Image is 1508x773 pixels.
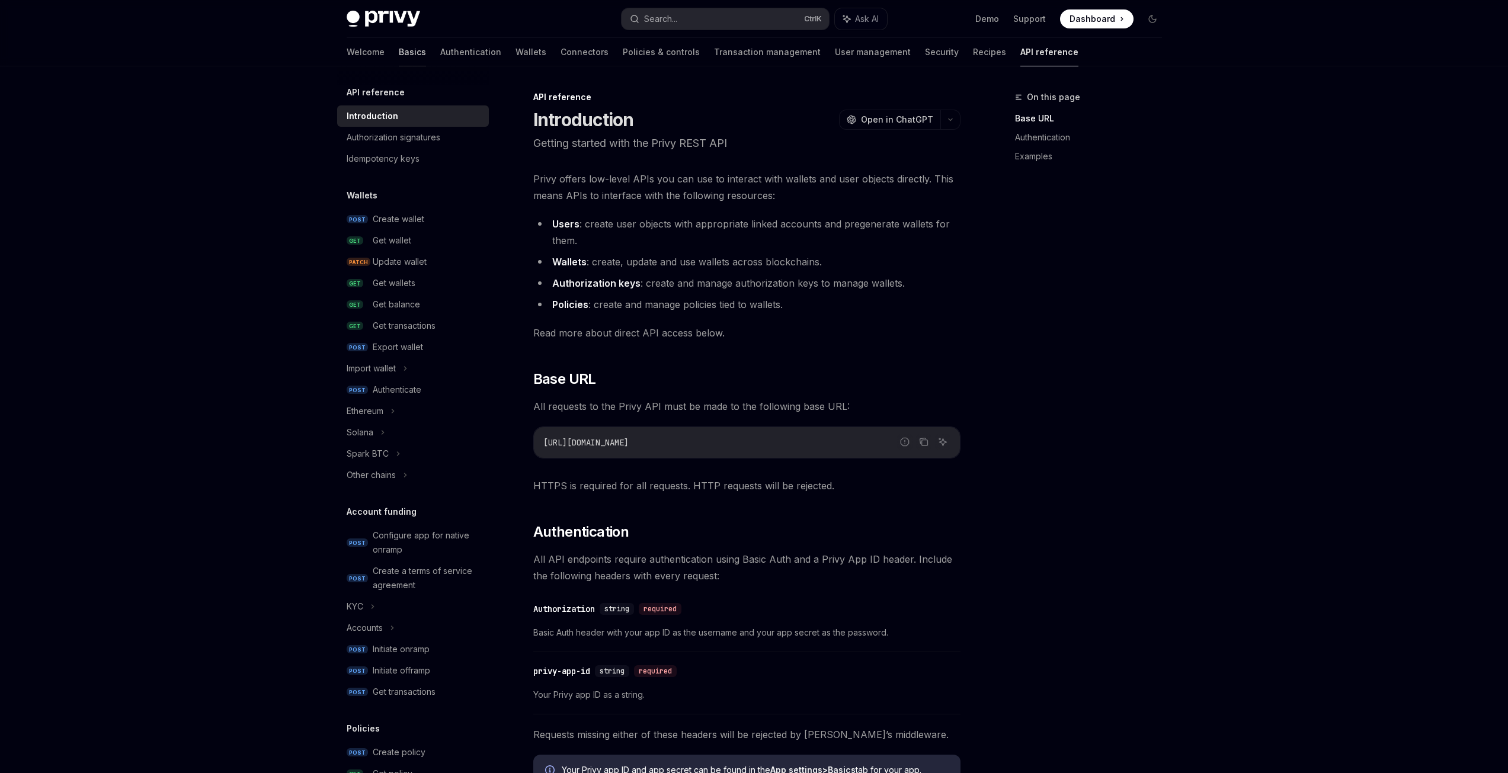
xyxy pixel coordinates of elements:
span: string [604,604,629,614]
div: Search... [644,12,677,26]
button: Ask AI [835,8,887,30]
button: Toggle dark mode [1143,9,1162,28]
a: Base URL [1015,109,1171,128]
a: Policies & controls [623,38,700,66]
div: Idempotency keys [347,152,420,166]
span: All API endpoints require authentication using Basic Auth and a Privy App ID header. Include the ... [533,551,960,584]
span: GET [347,322,363,331]
li: : create user objects with appropriate linked accounts and pregenerate wallets for them. [533,216,960,249]
div: Create policy [373,745,425,759]
span: POST [347,574,368,583]
span: All requests to the Privy API must be made to the following base URL: [533,398,960,415]
p: Getting started with the Privy REST API [533,135,960,152]
div: API reference [533,91,960,103]
span: PATCH [347,258,370,267]
div: Import wallet [347,361,396,376]
span: POST [347,688,368,697]
a: GETGet wallets [337,272,489,294]
h5: Wallets [347,188,377,203]
a: GETGet balance [337,294,489,315]
button: Ask AI [935,434,950,450]
a: POSTCreate a terms of service agreement [337,560,489,596]
span: POST [347,386,368,394]
span: Privy offers low-level APIs you can use to interact with wallets and user objects directly. This ... [533,171,960,204]
a: Wallets [516,38,546,66]
span: GET [347,236,363,245]
span: Read more about direct API access below. [533,325,960,341]
h5: Account funding [347,505,417,519]
a: GETGet transactions [337,315,489,336]
a: Authentication [1015,128,1171,147]
div: Update wallet [373,255,427,269]
span: Your Privy app ID as a string. [533,688,960,702]
div: Initiate offramp [373,663,430,678]
a: POSTExport wallet [337,336,489,358]
span: Dashboard [1070,13,1115,25]
a: PATCHUpdate wallet [337,251,489,272]
h5: Policies [347,721,380,736]
h1: Introduction [533,109,634,130]
button: Open in ChatGPT [839,110,940,130]
div: Authorization signatures [347,130,440,145]
div: Get transactions [373,685,436,699]
span: POST [347,645,368,654]
a: Authorization signatures [337,127,489,148]
div: Get transactions [373,319,436,333]
div: Accounts [347,621,383,635]
div: Initiate onramp [373,642,430,656]
span: GET [347,300,363,309]
a: Basics [399,38,426,66]
span: POST [347,748,368,757]
a: POSTCreate policy [337,742,489,763]
a: POSTInitiate onramp [337,639,489,660]
button: Copy the contents from the code block [916,434,931,450]
div: required [639,603,681,615]
strong: Wallets [552,256,587,268]
li: : create and manage policies tied to wallets. [533,296,960,313]
span: Ctrl K [804,14,822,24]
div: Configure app for native onramp [373,528,482,557]
h5: API reference [347,85,405,100]
span: Requests missing either of these headers will be rejected by [PERSON_NAME]’s middleware. [533,726,960,743]
a: Security [925,38,959,66]
a: Authentication [440,38,501,66]
a: Support [1013,13,1046,25]
strong: Users [552,218,579,230]
div: KYC [347,599,363,614]
a: User management [835,38,911,66]
a: Connectors [561,38,609,66]
span: Ask AI [855,13,879,25]
span: string [600,666,625,676]
div: Authorization [533,603,595,615]
div: Get balance [373,297,420,312]
div: privy-app-id [533,665,590,677]
button: Report incorrect code [897,434,913,450]
a: API reference [1020,38,1078,66]
div: Get wallets [373,276,415,290]
button: Search...CtrlK [622,8,829,30]
span: GET [347,279,363,288]
strong: Authorization keys [552,277,641,289]
a: POSTInitiate offramp [337,660,489,681]
span: POST [347,215,368,224]
div: Introduction [347,109,398,123]
img: dark logo [347,11,420,27]
li: : create and manage authorization keys to manage wallets. [533,275,960,291]
div: Export wallet [373,340,423,354]
span: Base URL [533,370,596,389]
div: Solana [347,425,373,440]
span: Authentication [533,522,629,541]
a: POSTGet transactions [337,681,489,703]
a: Examples [1015,147,1171,166]
a: GETGet wallet [337,230,489,251]
a: Welcome [347,38,385,66]
span: Basic Auth header with your app ID as the username and your app secret as the password. [533,626,960,640]
a: Idempotency keys [337,148,489,169]
a: Dashboard [1060,9,1134,28]
span: POST [347,666,368,675]
span: On this page [1027,90,1080,104]
a: POSTCreate wallet [337,209,489,230]
span: HTTPS is required for all requests. HTTP requests will be rejected. [533,477,960,494]
div: Ethereum [347,404,383,418]
a: POSTAuthenticate [337,379,489,400]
